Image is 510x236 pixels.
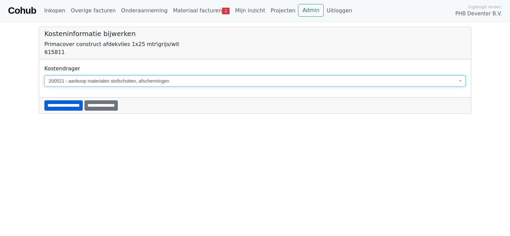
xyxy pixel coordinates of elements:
span: 2 [222,8,230,14]
div: Primacover construct afdekvlies 1x25 mtr\grijs/wit [44,40,466,48]
a: Projecten [268,4,298,17]
span: 200521 - aankoop materialen stofschotten, afschermingen [44,75,466,87]
a: Admin [298,4,324,17]
span: 200521 - aankoop materialen stofschotten, afschermingen [49,78,457,84]
a: Mijn inzicht [232,4,268,17]
a: Onderaanneming [118,4,170,17]
a: Materiaal facturen2 [170,4,232,17]
a: Inkopen [41,4,68,17]
span: PHB Deventer B.V. [455,10,502,18]
span: Ingelogd onder: [468,4,502,10]
a: Cohub [8,3,36,19]
div: 615811 [44,48,466,56]
a: Overige facturen [68,4,118,17]
a: Uitloggen [324,4,355,17]
h5: Kosteninformatie bijwerken [44,30,466,38]
label: Kostendrager [44,65,80,73]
